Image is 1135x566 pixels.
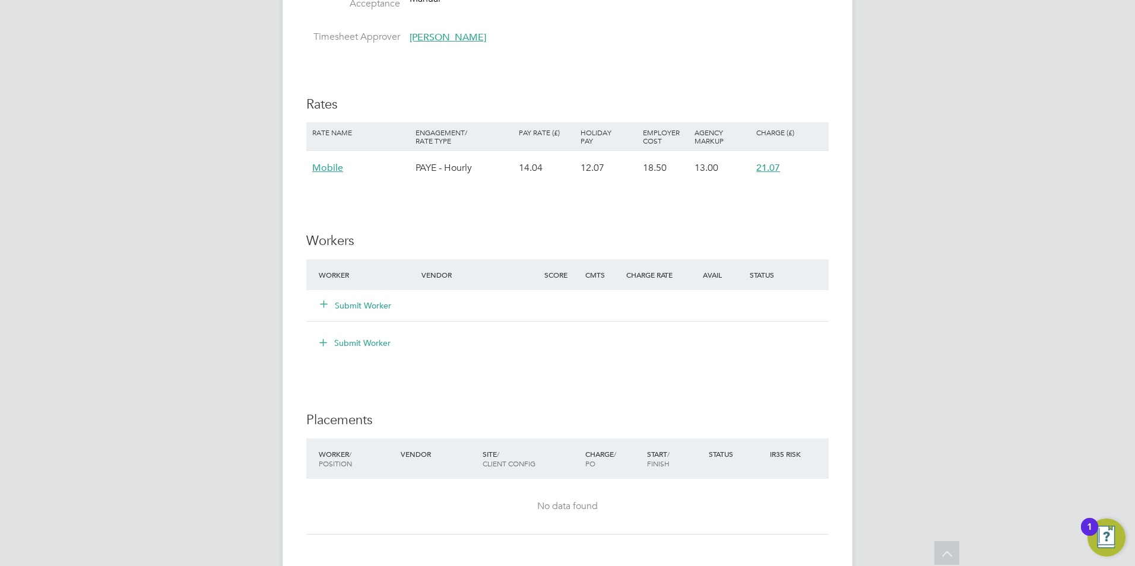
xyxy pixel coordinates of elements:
span: 13.00 [695,162,718,174]
div: Score [541,264,582,285]
div: Start [644,443,706,474]
span: 12.07 [581,162,604,174]
span: / Position [319,449,352,468]
h3: Rates [306,96,829,113]
div: IR35 Risk [767,443,808,465]
div: No data found [318,500,817,513]
div: Charge Rate [623,264,685,285]
div: Cmts [582,264,623,285]
div: PAYE - Hourly [413,151,516,185]
div: Worker [316,443,398,474]
div: Holiday Pay [578,122,639,151]
div: Pay Rate (£) [516,122,578,142]
button: Submit Worker [311,333,400,352]
span: / Client Config [483,449,535,468]
div: Worker [316,264,419,285]
span: 21.07 [756,162,780,174]
span: [PERSON_NAME] [410,31,486,43]
div: Charge (£) [753,122,826,142]
div: Agency Markup [692,122,753,151]
div: Vendor [419,264,541,285]
div: Status [706,443,768,465]
h3: Workers [306,233,829,250]
span: / Finish [647,449,670,468]
div: Site [480,443,582,474]
div: Avail [685,264,747,285]
div: Status [747,264,829,285]
div: Engagement/ Rate Type [413,122,516,151]
span: 18.50 [643,162,667,174]
div: Rate Name [309,122,413,142]
label: Timesheet Approver [306,31,400,43]
div: 1 [1087,527,1092,542]
div: Vendor [398,443,480,465]
div: 14.04 [516,151,578,185]
span: Mobile [312,162,343,174]
button: Submit Worker [321,300,392,311]
h3: Placements [306,412,829,429]
button: Open Resource Center, 1 new notification [1088,519,1126,557]
span: / PO [585,449,616,468]
div: Employer Cost [640,122,692,151]
div: Charge [582,443,644,474]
